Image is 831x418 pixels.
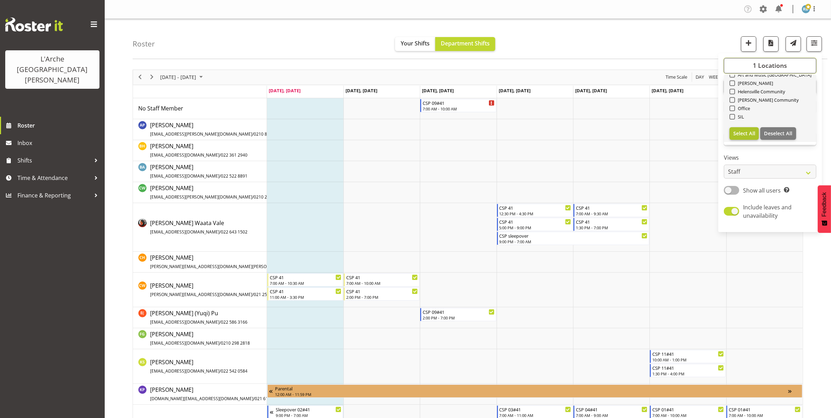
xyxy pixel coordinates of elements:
[821,192,828,217] span: Feedback
[665,73,688,81] span: Time Scale
[743,187,781,194] span: Show all users
[253,396,255,402] span: /
[17,190,91,201] span: Finance & Reporting
[270,274,341,281] div: CSP 41
[724,153,816,162] label: Views
[150,309,247,326] a: [PERSON_NAME] (Yuqi) Pu[EMAIL_ADDRESS][DOMAIN_NAME]/022 586 3166
[346,274,418,281] div: CSP 41
[17,173,91,183] span: Time & Attendance
[346,87,377,94] span: [DATE], [DATE]
[735,80,773,86] span: [PERSON_NAME]
[802,5,810,13] img: robin-buch3407.jpg
[422,87,454,94] span: [DATE], [DATE]
[270,294,341,300] div: 11:00 AM - 3:30 PM
[760,127,796,140] button: Deselect All
[150,131,252,137] span: [EMAIL_ADDRESS][PERSON_NAME][DOMAIN_NAME]
[150,163,247,180] a: [PERSON_NAME][EMAIL_ADDRESS][DOMAIN_NAME]/022 522 8891
[708,73,721,81] span: Week
[441,39,490,47] span: Department Shifts
[729,127,759,140] button: Select All
[135,73,145,81] button: Previous
[221,152,247,158] span: 022 361 2940
[133,349,267,384] td: Kalpana Sapkota resource
[150,163,247,179] span: [PERSON_NAME]
[150,121,283,138] a: [PERSON_NAME][EMAIL_ADDRESS][PERSON_NAME][DOMAIN_NAME]/0210 850 5341
[150,219,247,235] span: [PERSON_NAME] Waata Vale
[275,385,788,392] div: Parental
[159,73,197,81] span: [DATE] - [DATE]
[17,138,101,148] span: Inbox
[276,406,341,413] div: Sleepover 02#41
[741,36,756,52] button: Add a new shift
[499,239,648,244] div: 9:00 PM - 7:00 AM
[695,73,705,81] button: Timeline Day
[497,204,573,217] div: Cherri Waata Vale"s event - CSP 41 Begin From Thursday, August 21, 2025 at 12:30:00 PM GMT+12:00 ...
[133,384,267,405] td: Krishnaben Patel resource
[695,73,705,81] span: Day
[652,350,724,357] div: CSP 11#41
[255,396,279,402] span: 021 618 124
[150,173,220,179] span: [EMAIL_ADDRESS][DOMAIN_NAME]
[344,287,420,301] div: Cindy Walters"s event - CSP 41 Begin From Tuesday, August 19, 2025 at 2:00:00 PM GMT+12:00 Ends A...
[576,211,647,216] div: 7:00 AM - 9:30 AM
[150,368,220,374] span: [EMAIL_ADDRESS][DOMAIN_NAME]
[254,291,280,297] span: 021 251 8963
[423,308,494,315] div: CSP 09#41
[735,89,785,94] span: Helensville Community
[221,368,247,374] span: 022 542 0584
[220,368,221,374] span: /
[499,225,571,230] div: 5:00 PM - 9:00 PM
[150,194,252,200] span: [EMAIL_ADDRESS][PERSON_NAME][DOMAIN_NAME]
[159,73,206,81] button: August 2025
[254,131,283,137] span: 0210 850 5341
[724,58,816,73] button: 1 Locations
[150,309,247,325] span: [PERSON_NAME] (Yuqi) Pu
[133,203,267,252] td: Cherri Waata Vale resource
[252,194,254,200] span: /
[576,406,647,413] div: CSP 04#41
[150,281,280,298] a: [PERSON_NAME][PERSON_NAME][EMAIL_ADDRESS][DOMAIN_NAME]/021 251 8963
[763,36,779,52] button: Download a PDF of the roster according to the set date range.
[497,218,573,231] div: Cherri Waata Vale"s event - CSP 41 Begin From Thursday, August 21, 2025 at 5:00:00 PM GMT+12:00 E...
[650,350,726,363] div: Kalpana Sapkota"s event - CSP 11#41 Begin From Saturday, August 23, 2025 at 10:00:00 AM GMT+12:00...
[576,218,647,225] div: CSP 41
[733,130,755,137] span: Select All
[133,182,267,203] td: Caitlin Wood resource
[652,371,724,376] div: 1:30 PM - 4:00 PM
[499,204,571,211] div: CSP 41
[150,396,253,402] span: [DOMAIN_NAME][EMAIL_ADDRESS][DOMAIN_NAME]
[221,173,247,179] span: 022 522 8891
[150,330,250,347] a: [PERSON_NAME][EMAIL_ADDRESS][DOMAIN_NAME]/0210 298 2818
[17,155,91,166] span: Shifts
[818,185,831,233] button: Feedback - Show survey
[270,288,341,295] div: CSP 41
[420,308,496,321] div: Estelle (Yuqi) Pu"s event - CSP 09#41 Begin From Wednesday, August 20, 2025 at 2:00:00 PM GMT+12:...
[133,252,267,273] td: Christopher Hill resource
[150,152,220,158] span: [EMAIL_ADDRESS][DOMAIN_NAME]
[652,87,683,94] span: [DATE], [DATE]
[267,273,343,287] div: Cindy Walters"s event - CSP 41 Begin From Monday, August 18, 2025 at 7:00:00 AM GMT+12:00 Ends At...
[735,114,744,120] span: SIL
[150,184,283,200] span: [PERSON_NAME]
[269,87,301,94] span: [DATE], [DATE]
[395,37,435,51] button: Your Shifts
[576,225,647,230] div: 1:30 PM - 7:00 PM
[150,358,247,375] a: [PERSON_NAME][EMAIL_ADDRESS][DOMAIN_NAME]/022 542 0584
[499,232,648,239] div: CSP sleepover
[735,106,750,111] span: Office
[220,229,221,235] span: /
[133,161,267,182] td: Bibi Ali resource
[576,204,647,211] div: CSP 41
[423,106,494,111] div: 7:00 AM - 10:00 AM
[150,254,313,270] span: [PERSON_NAME]
[150,330,250,346] span: [PERSON_NAME]
[252,291,254,297] span: /
[499,218,571,225] div: CSP 41
[220,173,221,179] span: /
[134,70,146,85] div: previous period
[267,287,343,301] div: Cindy Walters"s event - CSP 41 Begin From Monday, August 18, 2025 at 11:00:00 AM GMT+12:00 Ends A...
[133,328,267,349] td: Faustina Gaensicke resource
[138,104,183,113] a: No Staff Member
[423,99,494,106] div: CSP 09#41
